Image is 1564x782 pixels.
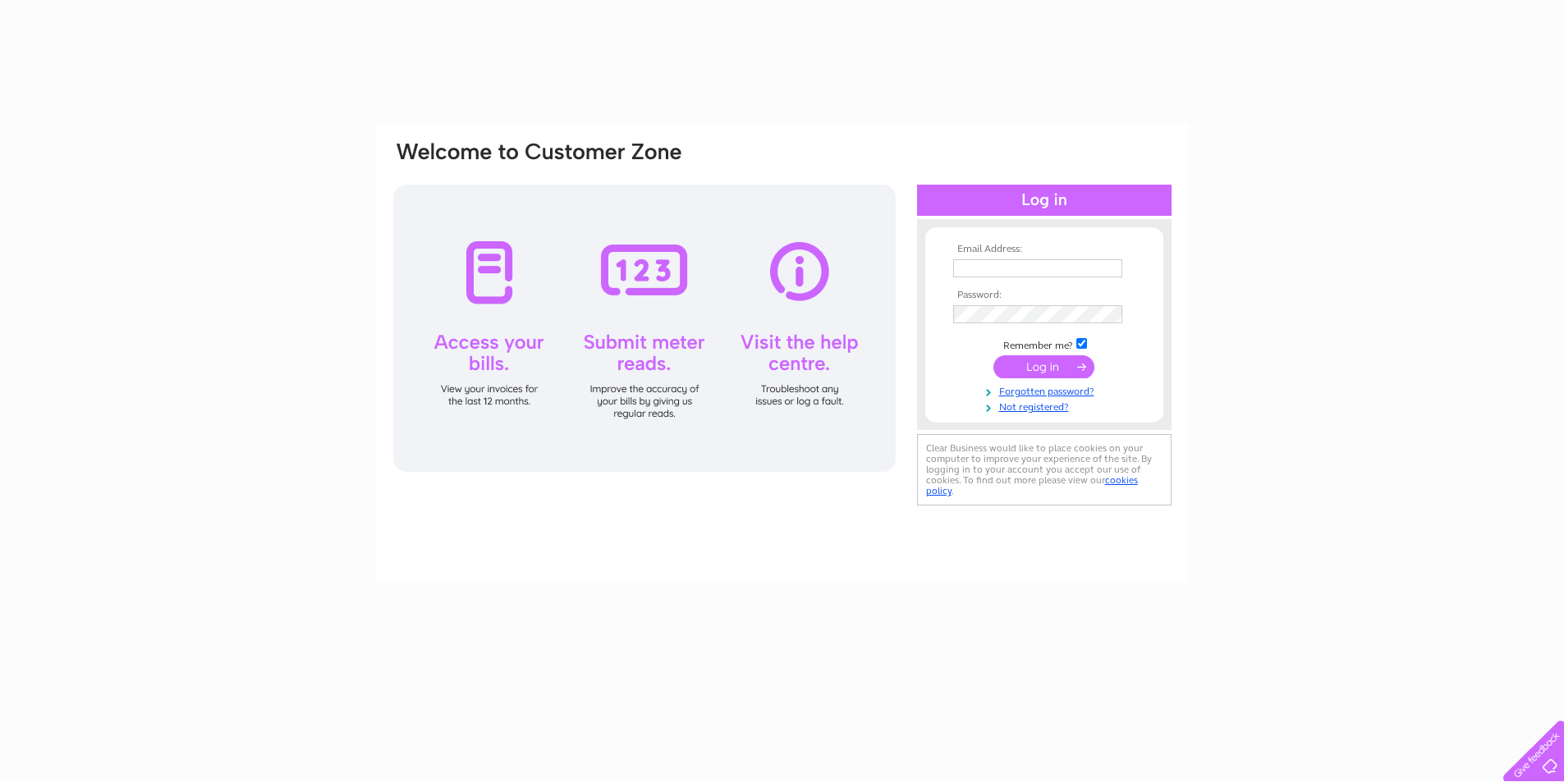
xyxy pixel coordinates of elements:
[953,382,1140,398] a: Forgotten password?
[926,474,1138,496] a: cookies policy
[993,355,1094,378] input: Submit
[949,290,1140,301] th: Password:
[953,398,1140,414] a: Not registered?
[949,336,1140,352] td: Remember me?
[917,434,1172,505] div: Clear Business would like to place cookies on your computer to improve your experience of the sit...
[949,244,1140,255] th: Email Address:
